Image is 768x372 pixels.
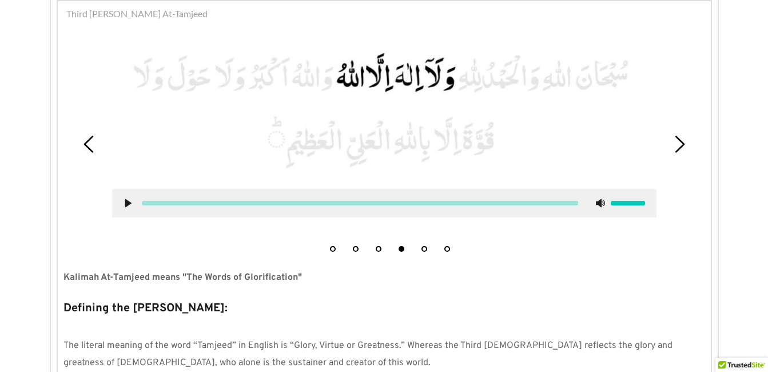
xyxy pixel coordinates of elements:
[330,246,336,252] button: 1 of 6
[444,246,450,252] button: 6 of 6
[63,272,302,283] strong: Kalimah At-Tamjeed means "The Words of Glorification"
[63,340,675,369] span: The literal meaning of the word “Tamjeed” in English is “Glory, Virtue or Greatness.” Whereas the...
[421,246,427,252] button: 5 of 6
[63,301,228,316] strong: Defining the [PERSON_NAME]:
[353,246,359,252] button: 2 of 6
[376,246,381,252] button: 3 of 6
[66,7,208,21] span: Third [PERSON_NAME] At-Tamjeed
[399,246,404,252] button: 4 of 6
